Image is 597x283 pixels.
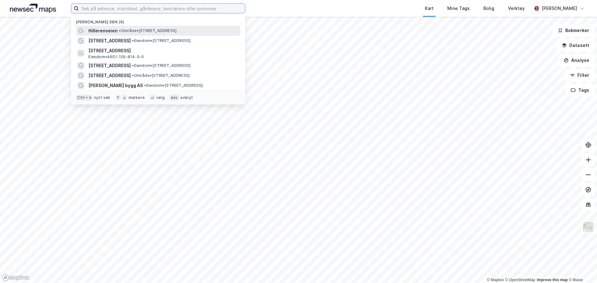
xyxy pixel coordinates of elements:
[88,27,118,35] span: Hillerenveien
[129,95,145,100] div: markere
[144,83,146,88] span: •
[582,221,594,233] img: Z
[537,278,568,282] a: Improve this map
[132,38,134,43] span: •
[170,95,179,101] div: esc
[487,278,504,282] a: Mapbox
[566,84,595,96] button: Tags
[119,28,121,33] span: •
[156,95,165,100] div: velg
[119,28,176,33] span: Område • [STREET_ADDRESS]
[557,39,595,52] button: Datasett
[566,253,597,283] iframe: Chat Widget
[132,73,134,78] span: •
[88,72,131,79] span: [STREET_ADDRESS]
[483,5,494,12] div: Bolig
[88,37,131,44] span: [STREET_ADDRESS]
[88,82,143,89] span: [PERSON_NAME] bygg AS
[447,5,470,12] div: Mine Tags
[88,47,238,54] span: [STREET_ADDRESS]
[542,5,577,12] div: [PERSON_NAME]
[76,95,93,101] div: Ctrl + k
[144,83,203,88] span: Eiendom • [STREET_ADDRESS]
[10,4,56,13] img: logo.a4113a55bc3d86da70a041830d287a7e.svg
[566,253,597,283] div: Kontrollprogram for chat
[505,278,535,282] a: OpenStreetMap
[79,4,245,13] input: Søk på adresse, matrikkel, gårdeiere, leietakere eller personer
[132,63,134,68] span: •
[558,54,595,67] button: Analyse
[132,38,190,43] span: Eiendom • [STREET_ADDRESS]
[94,95,110,100] div: nytt søk
[132,73,190,78] span: Område • [STREET_ADDRESS]
[565,69,595,81] button: Filter
[425,5,434,12] div: Kart
[71,15,245,26] div: [PERSON_NAME] søk (6)
[2,274,29,281] a: Mapbox homepage
[508,5,525,12] div: Verktøy
[180,95,193,100] div: avbryt
[88,54,144,59] span: Eiendom • 4601-129-814-0-0
[132,63,190,68] span: Eiendom • [STREET_ADDRESS]
[88,62,131,69] span: [STREET_ADDRESS]
[552,24,595,37] button: Bokmerker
